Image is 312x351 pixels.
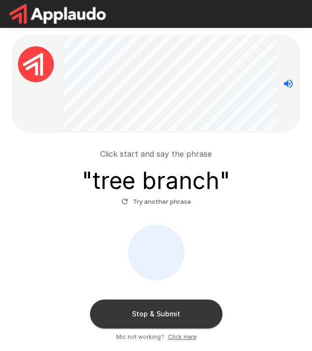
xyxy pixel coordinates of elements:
[168,333,196,340] u: Click Here
[119,194,194,209] button: Try another phrase
[90,300,222,328] button: Stop & Submit
[82,167,230,194] h3: " tree branch "
[100,148,212,160] p: Click start and say the phrase
[279,74,298,93] button: Stop reading questions aloud
[18,46,54,82] img: applaudo_avatar.png
[116,332,164,342] span: Mic not working?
